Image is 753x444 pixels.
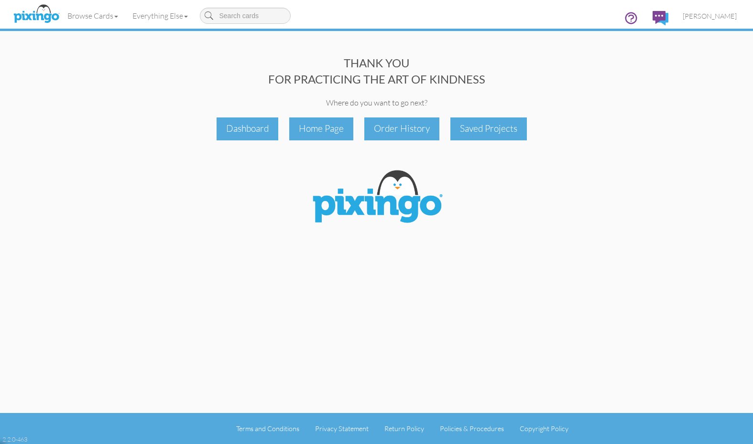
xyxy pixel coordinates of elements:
[676,4,744,28] a: [PERSON_NAME]
[305,164,448,232] img: Pixingo Logo
[60,4,125,28] a: Browse Cards
[520,424,568,433] a: Copyright Policy
[200,8,291,24] input: Search cards
[217,117,278,140] div: Dashboard
[440,424,504,433] a: Policies & Procedures
[236,424,299,433] a: Terms and Conditions
[683,12,737,20] span: [PERSON_NAME]
[384,424,424,433] a: Return Policy
[2,435,27,444] div: 2.2.0-463
[289,117,353,140] div: Home Page
[10,55,744,88] div: THANK YOU FOR PRACTICING THE ART OF KINDNESS
[125,4,195,28] a: Everything Else
[315,424,369,433] a: Privacy Statement
[11,2,62,26] img: pixingo logo
[653,11,668,25] img: comments.svg
[364,117,439,140] div: Order History
[10,97,744,108] div: Where do you want to go next?
[450,117,527,140] div: Saved Projects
